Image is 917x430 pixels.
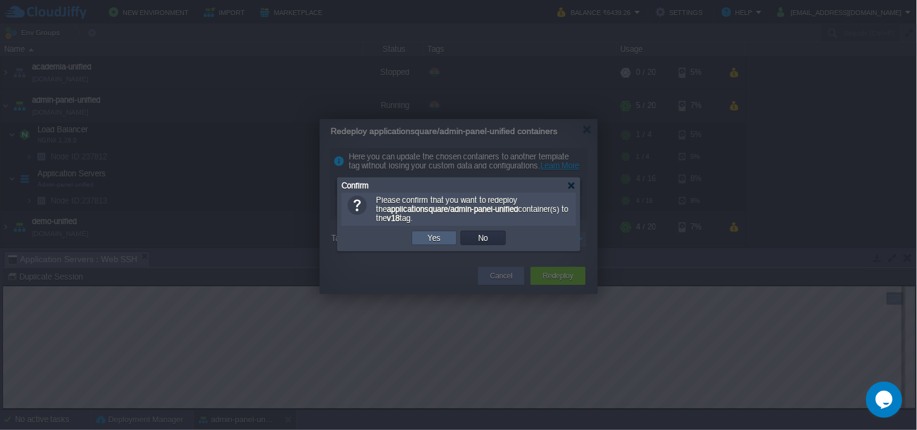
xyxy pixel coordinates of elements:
b: applicationsquare/admin-panel-unified [387,205,519,214]
span: Confirm [342,181,369,190]
button: No [475,233,492,243]
button: Yes [424,233,445,243]
b: v18 [387,214,400,223]
iframe: chat widget [866,382,905,418]
span: Please confirm that you want to redeploy the container(s) to the tag. [376,196,568,223]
